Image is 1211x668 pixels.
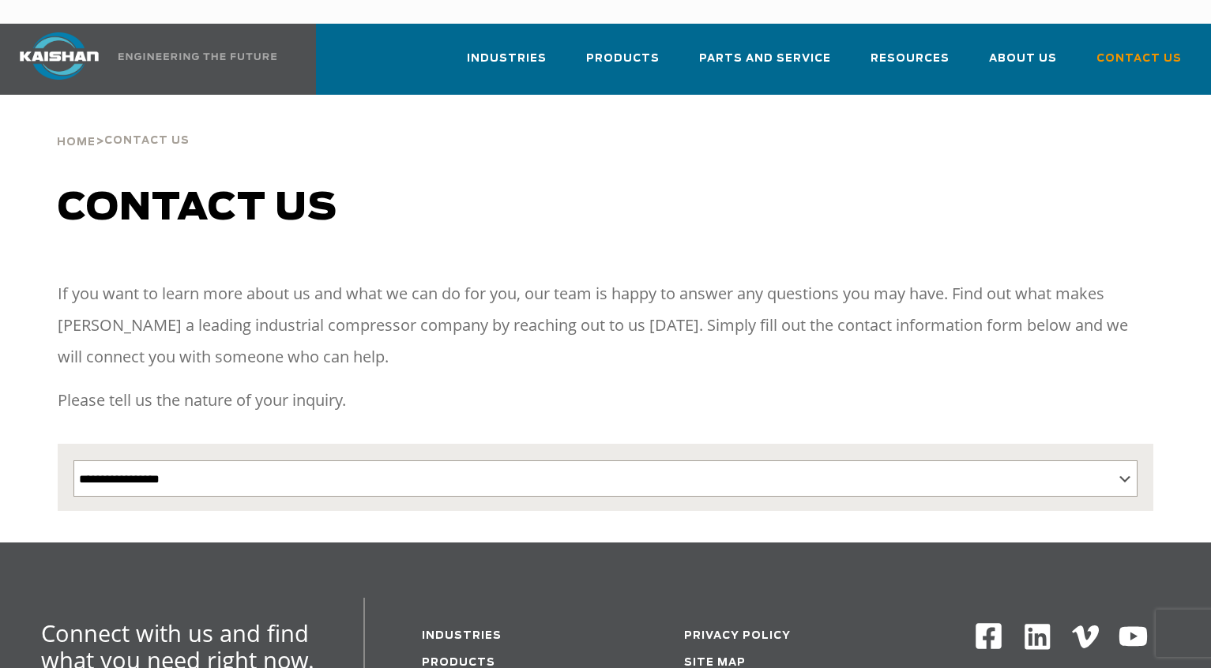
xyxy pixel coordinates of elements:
[684,631,791,641] a: Privacy Policy
[1118,621,1149,652] img: Youtube
[57,134,96,148] a: Home
[58,190,337,227] span: Contact us
[871,38,950,92] a: Resources
[989,50,1057,68] span: About Us
[989,38,1057,92] a: About Us
[1022,621,1053,652] img: Linkedin
[422,658,495,668] a: Products
[699,50,831,68] span: Parts and Service
[699,38,831,92] a: Parts and Service
[1096,50,1182,68] span: Contact Us
[57,95,190,155] div: >
[104,136,190,146] span: Contact Us
[586,38,660,92] a: Products
[467,50,547,68] span: Industries
[974,621,1003,651] img: Facebook
[422,631,502,641] a: Industries
[1072,625,1099,648] img: Vimeo
[467,38,547,92] a: Industries
[57,137,96,148] span: Home
[118,53,276,60] img: Engineering the future
[58,278,1153,373] p: If you want to learn more about us and what we can do for you, our team is happy to answer any qu...
[58,385,1153,416] p: Please tell us the nature of your inquiry.
[684,658,746,668] a: Site Map
[586,50,660,68] span: Products
[1096,38,1182,92] a: Contact Us
[871,50,950,68] span: Resources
